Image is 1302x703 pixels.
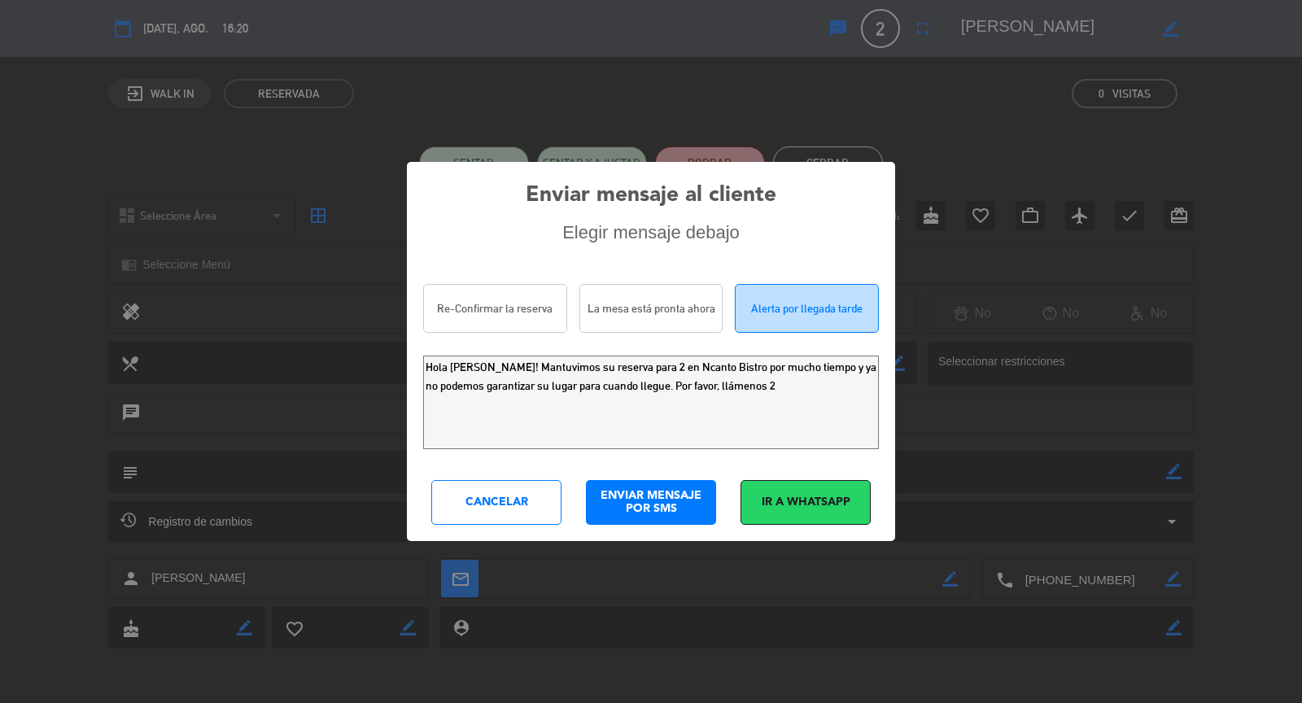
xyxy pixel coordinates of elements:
[579,284,723,333] div: La mesa está pronta ahora
[741,480,871,525] div: Ir a WhatsApp
[423,284,567,333] div: Re-Confirmar la reserva
[586,480,716,525] div: ENVIAR MENSAJE POR SMS
[526,178,776,213] div: Enviar mensaje al cliente
[431,480,561,525] div: Cancelar
[735,284,879,333] div: Alerta por llegada tarde
[562,222,740,243] div: Elegir mensaje debajo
